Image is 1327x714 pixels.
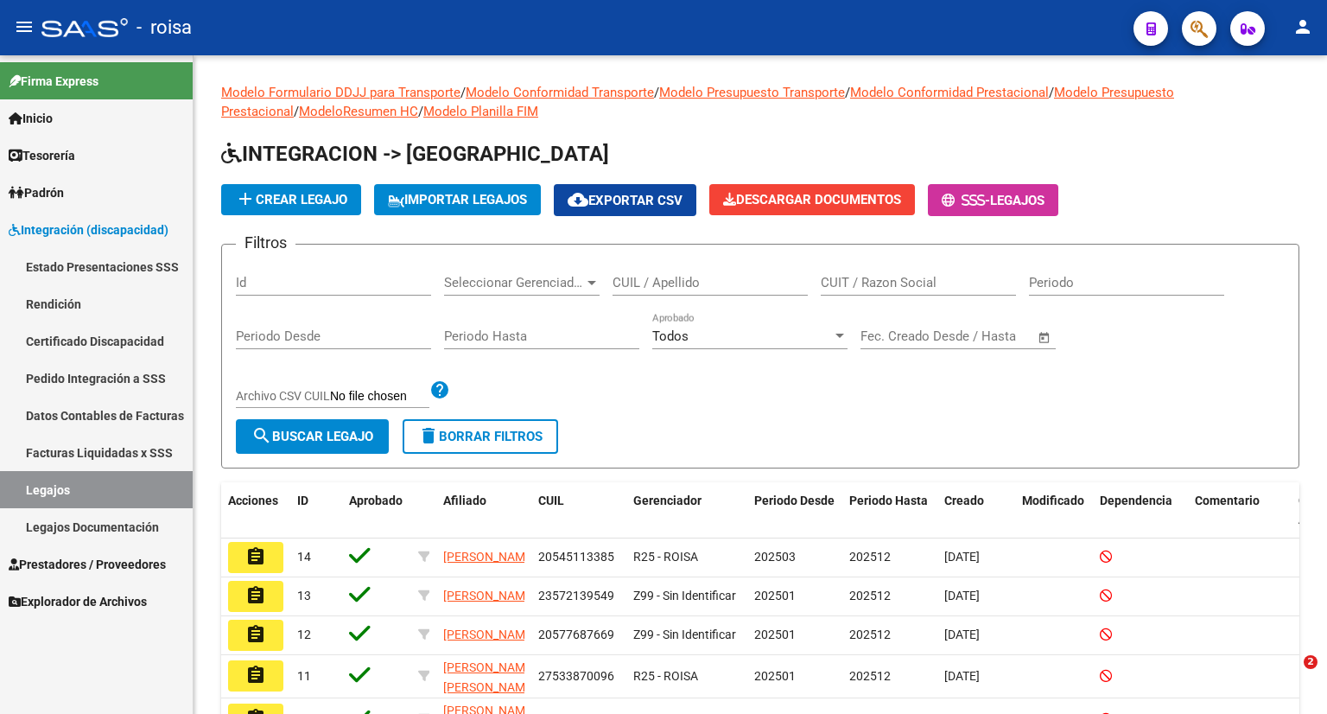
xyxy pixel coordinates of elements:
[754,589,796,602] span: 202501
[297,628,311,641] span: 12
[568,189,588,210] mat-icon: cloud_download
[418,429,543,444] span: Borrar Filtros
[747,482,842,539] datatable-header-cell: Periodo Desde
[418,425,439,446] mat-icon: delete
[1292,16,1313,37] mat-icon: person
[297,550,311,564] span: 14
[245,624,266,645] mat-icon: assignment
[944,589,980,602] span: [DATE]
[443,589,536,602] span: [PERSON_NAME]
[443,628,536,641] span: [PERSON_NAME]
[538,628,614,641] span: 20577687669
[374,184,541,215] button: IMPORTAR LEGAJOS
[236,419,389,454] button: Buscar Legajo
[538,494,564,507] span: CUIL
[928,184,1058,216] button: -Legajos
[1268,655,1310,697] iframe: Intercom live chat
[245,585,266,606] mat-icon: assignment
[349,494,403,507] span: Aprobado
[944,669,980,683] span: [DATE]
[538,589,614,602] span: 23572139549
[9,592,147,611] span: Explorador de Archivos
[850,85,1049,100] a: Modelo Conformidad Prestacional
[423,104,538,119] a: Modelo Planilla FIM
[235,188,256,209] mat-icon: add
[709,184,915,215] button: Descargar Documentos
[1304,655,1317,669] span: 2
[633,628,736,641] span: Z99 - Sin Identificar
[14,16,35,37] mat-icon: menu
[342,482,411,539] datatable-header-cell: Aprobado
[538,669,614,683] span: 27533870096
[9,72,98,91] span: Firma Express
[1195,494,1260,507] span: Comentario
[944,550,980,564] span: [DATE]
[9,555,166,574] span: Prestadores / Proveedores
[245,546,266,567] mat-icon: assignment
[436,482,531,539] datatable-header-cell: Afiliado
[444,275,584,290] span: Seleccionar Gerenciador
[849,628,891,641] span: 202512
[9,109,53,128] span: Inicio
[1100,494,1172,507] span: Dependencia
[221,482,290,539] datatable-header-cell: Acciones
[228,494,278,507] span: Acciones
[236,231,295,255] h3: Filtros
[849,589,891,602] span: 202512
[429,379,450,400] mat-icon: help
[531,482,626,539] datatable-header-cell: CUIL
[403,419,558,454] button: Borrar Filtros
[299,104,418,119] a: ModeloResumen HC
[137,9,192,47] span: - roisa
[290,482,342,539] datatable-header-cell: ID
[297,494,308,507] span: ID
[443,550,536,564] span: [PERSON_NAME]
[849,669,891,683] span: 202512
[944,628,980,641] span: [DATE]
[388,192,527,207] span: IMPORTAR LEGAJOS
[946,328,1030,344] input: Fecha fin
[652,328,689,344] span: Todos
[297,589,311,602] span: 13
[937,482,1015,539] datatable-header-cell: Creado
[330,389,429,405] input: Archivo CSV CUIL
[221,142,609,166] span: INTEGRACION -> [GEOGRAPHIC_DATA]
[251,425,272,446] mat-icon: search
[849,550,891,564] span: 202512
[659,85,845,100] a: Modelo Presupuesto Transporte
[860,328,930,344] input: Fecha inicio
[466,85,654,100] a: Modelo Conformidad Transporte
[754,550,796,564] span: 202503
[1035,328,1055,347] button: Open calendar
[754,494,835,507] span: Periodo Desde
[1188,482,1292,539] datatable-header-cell: Comentario
[221,85,460,100] a: Modelo Formulario DDJJ para Transporte
[633,550,698,564] span: R25 - ROISA
[849,494,928,507] span: Periodo Hasta
[443,660,536,694] span: [PERSON_NAME] [PERSON_NAME]
[1015,482,1093,539] datatable-header-cell: Modificado
[842,482,937,539] datatable-header-cell: Periodo Hasta
[942,193,990,208] span: -
[554,184,696,216] button: Exportar CSV
[754,669,796,683] span: 202501
[245,665,266,685] mat-icon: assignment
[9,146,75,165] span: Tesorería
[944,494,984,507] span: Creado
[221,184,361,215] button: Crear Legajo
[633,669,698,683] span: R25 - ROISA
[626,482,747,539] datatable-header-cell: Gerenciador
[251,429,373,444] span: Buscar Legajo
[633,494,702,507] span: Gerenciador
[633,589,736,602] span: Z99 - Sin Identificar
[9,220,168,239] span: Integración (discapacidad)
[1093,482,1188,539] datatable-header-cell: Dependencia
[990,193,1044,208] span: Legajos
[1022,494,1084,507] span: Modificado
[443,494,486,507] span: Afiliado
[9,183,64,202] span: Padrón
[235,192,347,207] span: Crear Legajo
[236,389,330,403] span: Archivo CSV CUIL
[297,669,311,683] span: 11
[568,193,683,208] span: Exportar CSV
